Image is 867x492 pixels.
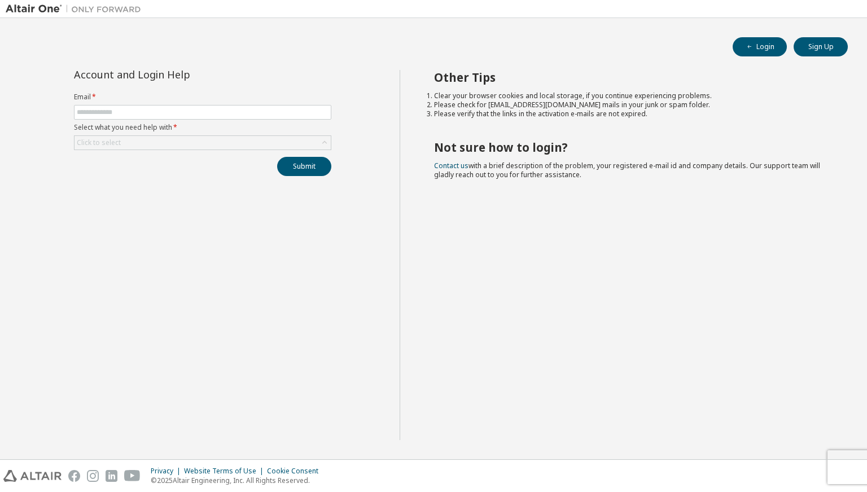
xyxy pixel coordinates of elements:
div: Cookie Consent [267,467,325,476]
img: linkedin.svg [106,470,117,482]
h2: Not sure how to login? [434,140,828,155]
div: Privacy [151,467,184,476]
img: facebook.svg [68,470,80,482]
img: youtube.svg [124,470,141,482]
div: Click to select [75,136,331,150]
a: Contact us [434,161,468,170]
li: Please check for [EMAIL_ADDRESS][DOMAIN_NAME] mails in your junk or spam folder. [434,100,828,109]
li: Clear your browser cookies and local storage, if you continue experiencing problems. [434,91,828,100]
img: Altair One [6,3,147,15]
div: Website Terms of Use [184,467,267,476]
button: Sign Up [794,37,848,56]
button: Submit [277,157,331,176]
label: Email [74,93,331,102]
p: © 2025 Altair Engineering, Inc. All Rights Reserved. [151,476,325,485]
button: Login [733,37,787,56]
label: Select what you need help with [74,123,331,132]
div: Account and Login Help [74,70,280,79]
h2: Other Tips [434,70,828,85]
img: altair_logo.svg [3,470,62,482]
li: Please verify that the links in the activation e-mails are not expired. [434,109,828,118]
span: with a brief description of the problem, your registered e-mail id and company details. Our suppo... [434,161,820,179]
div: Click to select [77,138,121,147]
img: instagram.svg [87,470,99,482]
